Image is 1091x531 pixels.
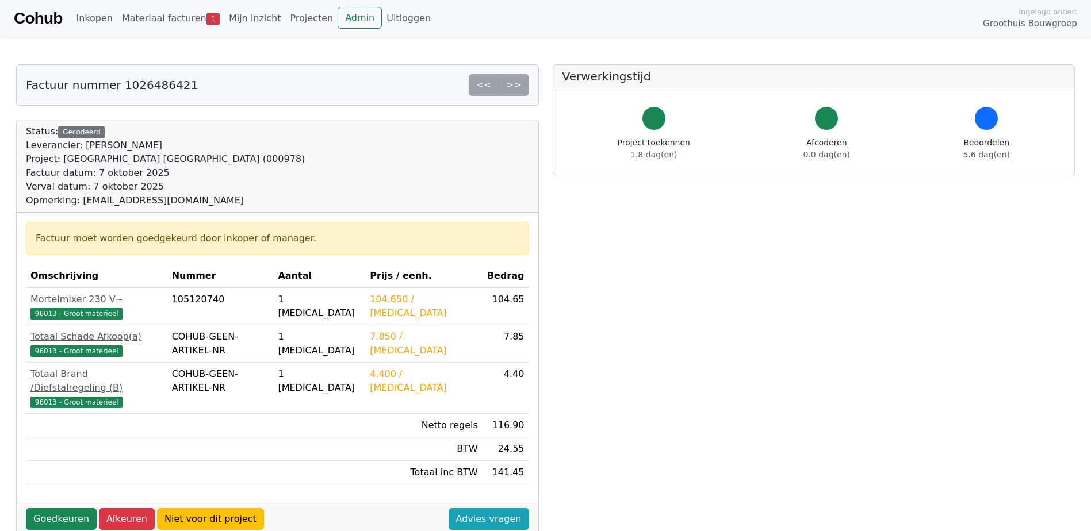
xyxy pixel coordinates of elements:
[370,367,478,395] div: 4.400 / [MEDICAL_DATA]
[30,397,123,408] span: 96013 - Groot materieel
[449,508,529,530] a: Advies vragen
[803,150,850,159] span: 0.0 dag(en)
[30,330,163,357] a: Totaal Schade Afkoop(a)96013 - Groot materieel
[26,78,198,92] h5: Factuur nummer 1026486421
[167,264,274,288] th: Nummer
[365,414,483,437] td: Netto regels
[273,264,365,288] th: Aantal
[30,330,163,344] div: Totaal Schade Afkoop(a)
[278,330,361,357] div: 1 [MEDICAL_DATA]
[483,363,529,414] td: 4.40
[338,7,382,29] a: Admin
[30,367,163,409] a: Totaal Brand /Diefstalregeling (B)96013 - Groot materieel
[26,194,305,207] div: Opmerking: [EMAIL_ADDRESS][DOMAIN_NAME]
[365,437,483,461] td: BTW
[483,288,529,325] td: 104.65
[26,138,305,152] div: Leverancier: [PERSON_NAME]
[370,330,478,357] div: 7.850 / [MEDICAL_DATA]
[71,7,117,30] a: Inkopen
[803,137,850,161] div: Afcoderen
[278,367,361,395] div: 1 [MEDICAL_DATA]
[26,125,305,207] div: Status:
[483,325,529,363] td: 7.85
[26,180,305,194] div: Verval datum: 7 oktober 2025
[483,264,529,288] th: Bedrag
[167,325,274,363] td: COHUB-GEEN-ARTIKEL-NR
[206,13,220,25] span: 1
[483,414,529,437] td: 116.90
[36,232,519,245] div: Factuur moet worden goedgekeurd door inkoper of manager.
[630,150,677,159] span: 1.8 dag(en)
[382,7,435,30] a: Uitloggen
[285,7,338,30] a: Projecten
[30,293,163,320] a: Mortelmixer 230 V~96013 - Groot materieel
[370,293,478,320] div: 104.650 / [MEDICAL_DATA]
[26,152,305,166] div: Project: [GEOGRAPHIC_DATA] [GEOGRAPHIC_DATA] (000978)
[14,5,62,32] a: Cohub
[224,7,286,30] a: Mijn inzicht
[483,437,529,461] td: 24.55
[562,70,1066,83] h5: Verwerkingstijd
[365,264,483,288] th: Prijs / eenh.
[167,363,274,414] td: COHUB-GEEN-ARTIKEL-NR
[167,288,274,325] td: 105120740
[30,293,163,306] div: Mortelmixer 230 V~
[983,17,1077,30] span: Groothuis Bouwgroep
[157,508,264,530] a: Niet voor dit project
[30,308,123,320] span: 96013 - Groot materieel
[1019,6,1077,17] span: Ingelogd onder:
[30,345,123,357] span: 96013 - Groot materieel
[618,137,690,161] div: Project toekennen
[117,7,224,30] a: Materiaal facturen1
[963,150,1010,159] span: 5.6 dag(en)
[278,293,361,320] div: 1 [MEDICAL_DATA]
[30,367,163,395] div: Totaal Brand /Diefstalregeling (B)
[58,126,105,138] div: Gecodeerd
[26,508,97,530] a: Goedkeuren
[483,461,529,484] td: 141.45
[963,137,1010,161] div: Beoordelen
[26,166,305,180] div: Factuur datum: 7 oktober 2025
[365,461,483,484] td: Totaal inc BTW
[99,508,155,530] a: Afkeuren
[26,264,167,288] th: Omschrijving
